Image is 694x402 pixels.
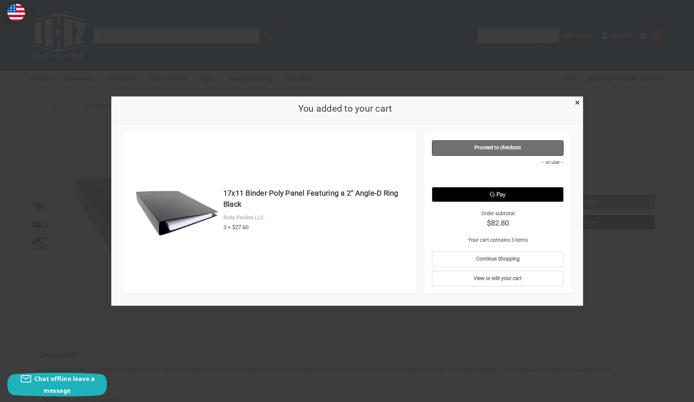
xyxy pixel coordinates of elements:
img: duty and tax information for United States [7,4,25,21]
h4: 17x11 Binder Poly Panel Featuring a 2" Angle-D Ring Black [223,188,409,210]
div: Ruby Paulina LLC. [223,214,409,221]
iframe: PayPal-paypal [432,168,564,183]
div: Order subtotal [432,209,564,228]
img: 17x11 Binder Poly Panel Featuring a 2" Angle-D Ring Black [135,171,220,256]
button: Google Pay [432,187,564,202]
button: Chat offline leave a message [7,373,107,396]
a: View or edit your cart [432,271,564,286]
div: 3 × $27.60 [223,223,409,231]
h2: You added to your cart [123,101,567,115]
strong: $82.80 [432,217,564,228]
a: Proceed to checkout [432,140,564,155]
span: × [575,97,580,108]
p: -- or use -- [432,158,564,166]
p: Your cart contains 3 items [432,236,564,244]
span: Chat offline leave a message [34,375,95,395]
a: Continue Shopping [432,251,564,267]
a: Close [573,98,581,106]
